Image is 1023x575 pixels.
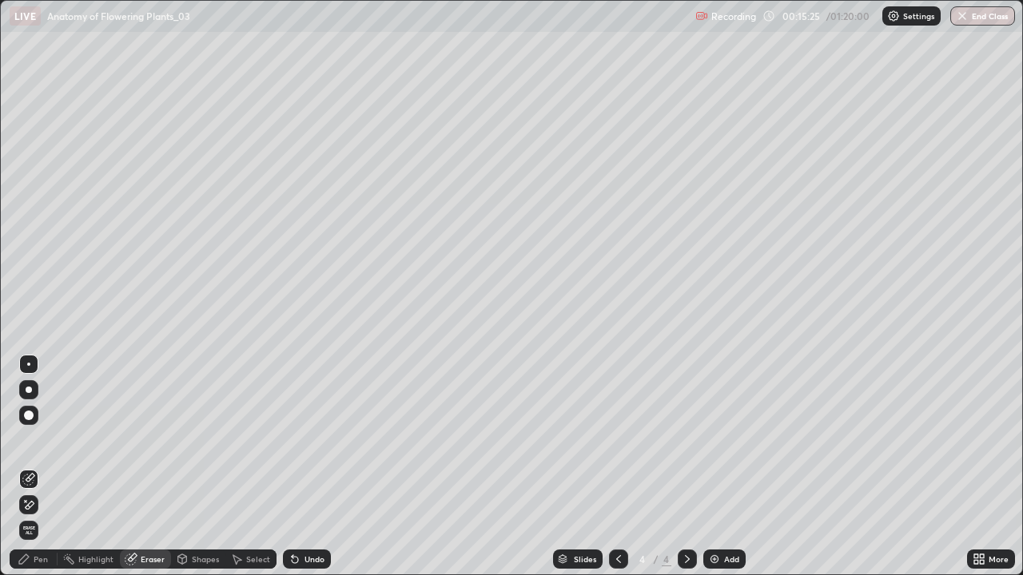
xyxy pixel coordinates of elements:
p: Settings [903,12,934,20]
div: / [654,554,659,564]
div: Eraser [141,555,165,563]
p: Recording [711,10,756,22]
div: Pen [34,555,48,563]
p: Anatomy of Flowering Plants_03 [47,10,190,22]
button: End Class [950,6,1015,26]
div: Shapes [192,555,219,563]
div: Select [246,555,270,563]
img: recording.375f2c34.svg [695,10,708,22]
div: Slides [574,555,596,563]
p: LIVE [14,10,36,22]
img: end-class-cross [956,10,969,22]
div: More [989,555,1009,563]
img: class-settings-icons [887,10,900,22]
img: add-slide-button [708,553,721,565]
div: 4 [635,554,651,564]
div: Highlight [78,555,113,563]
div: Add [724,555,739,563]
div: Undo [305,555,324,563]
span: Erase all [20,525,38,535]
div: 4 [662,552,671,566]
